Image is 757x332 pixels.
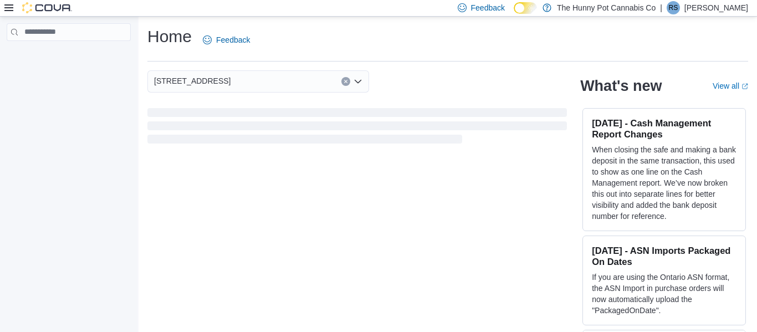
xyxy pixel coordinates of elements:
p: When closing the safe and making a bank deposit in the same transaction, this used to show as one... [592,144,736,222]
button: Open list of options [354,77,362,86]
svg: External link [741,83,748,90]
h3: [DATE] - Cash Management Report Changes [592,118,736,140]
span: Feedback [471,2,505,13]
img: Cova [22,2,72,13]
p: The Hunny Pot Cannabis Co [557,1,656,14]
a: Feedback [198,29,254,51]
h3: [DATE] - ASN Imports Packaged On Dates [592,245,736,267]
span: Feedback [216,34,250,45]
button: Clear input [341,77,350,86]
p: [PERSON_NAME] [684,1,748,14]
a: View allExternal link [713,81,748,90]
input: Dark Mode [514,2,537,14]
span: [STREET_ADDRESS] [154,74,231,88]
h2: What's new [580,77,662,95]
h1: Home [147,25,192,48]
nav: Complex example [7,43,131,70]
span: RS [669,1,678,14]
div: Robin Snoek [667,1,680,14]
p: | [660,1,662,14]
p: If you are using the Ontario ASN format, the ASN Import in purchase orders will now automatically... [592,272,736,316]
span: Loading [147,110,567,146]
